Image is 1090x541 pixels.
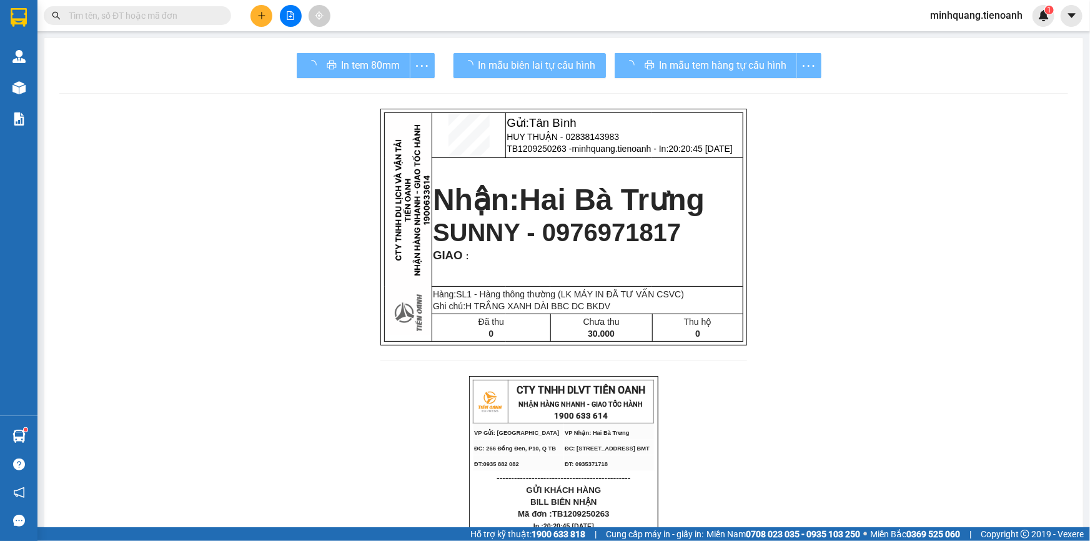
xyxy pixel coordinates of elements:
[433,249,463,262] span: GIAO
[1066,10,1078,21] span: caret-down
[478,57,596,73] span: In mẫu biên lai tự cấu hình
[433,301,610,311] span: Ghi chú:
[96,46,160,52] span: VP Nhận: Hai Bà Trưng
[453,53,606,78] button: In mẫu biên lai tự cấu hình
[470,527,585,541] span: Hỗ trợ kỹ thuật:
[606,527,703,541] span: Cung cấp máy in - giấy in:
[552,509,610,519] span: TB1209250263
[5,8,36,39] img: logo
[565,445,650,452] span: ĐC: [STREET_ADDRESS] BMT
[85,31,139,40] strong: 1900 633 614
[96,56,181,62] span: ĐC: [STREET_ADDRESS] BMT
[518,509,610,519] span: Mã đơn :
[47,7,176,19] span: CTY TNHH DLVT TIẾN OANH
[474,430,559,436] span: VP Gửi: [GEOGRAPHIC_DATA]
[24,428,27,432] sup: 1
[5,46,90,52] span: VP Gửi: [GEOGRAPHIC_DATA]
[5,67,50,73] span: ĐT:0935 882 082
[706,527,860,541] span: Miền Nam
[1061,5,1083,27] button: caret-down
[669,144,733,154] span: 20:20:45 [DATE]
[543,522,594,530] span: 20:20:45 [DATE]
[588,329,615,339] span: 30.000
[507,116,577,129] span: Gửi:
[96,67,139,73] span: ĐT: 0935371718
[474,461,519,467] span: ĐT:0935 882 082
[433,183,705,216] strong: Nhận:
[12,112,26,126] img: solution-icon
[5,57,87,63] span: ĐC: 266 Đồng Đen, P10, Q TB
[684,317,712,327] span: Thu hộ
[507,132,619,142] span: HUY THUẬN - 02838143983
[863,532,867,537] span: ⚪️
[57,89,132,99] span: GỬI KHÁCH HÀNG
[467,289,685,299] span: 1 - Hàng thông thường (LK MÁY IN ĐÃ TƯ VẤN CSVC)
[1045,6,1054,14] sup: 1
[507,144,733,154] span: TB1209250263 -
[519,183,705,216] span: Hai Bà Trưng
[870,527,960,541] span: Miền Bắc
[529,116,577,129] span: Tân Bình
[583,317,620,327] span: Chưa thu
[530,497,597,507] span: BILL BIÊN NHẬN
[1021,530,1029,539] span: copyright
[433,219,681,246] span: SUNNY - 0976971817
[12,81,26,94] img: warehouse-icon
[465,301,610,311] span: H TRẮNG XANH DÀI BBC DC BKDV
[519,400,643,409] strong: NHẬN HÀNG NHANH - GIAO TỐC HÀNH
[13,487,25,499] span: notification
[474,386,505,417] img: logo
[309,5,330,27] button: aim
[572,144,733,154] span: minhquang.tienoanh - In:
[554,411,608,420] strong: 1900 633 614
[595,527,597,541] span: |
[695,329,700,339] span: 0
[250,5,272,27] button: plus
[488,329,493,339] span: 0
[433,289,684,299] span: Hàng:SL
[463,60,478,70] span: loading
[27,77,161,87] span: ----------------------------------------------
[52,11,61,20] span: search
[906,529,960,539] strong: 0369 525 060
[12,50,26,63] img: warehouse-icon
[533,522,594,530] span: In :
[517,384,645,396] span: CTY TNHH DLVT TIẾN OANH
[532,529,585,539] strong: 1900 633 818
[565,430,629,436] span: VP Nhận: Hai Bà Trưng
[527,485,602,495] span: GỬI KHÁCH HÀNG
[969,527,971,541] span: |
[13,515,25,527] span: message
[69,9,216,22] input: Tìm tên, số ĐT hoặc mã đơn
[13,459,25,470] span: question-circle
[1038,10,1049,21] img: icon-new-feature
[463,251,469,261] span: :
[497,473,630,483] span: ----------------------------------------------
[49,21,174,29] strong: NHẬN HÀNG NHANH - GIAO TỐC HÀNH
[478,317,504,327] span: Đã thu
[257,11,266,20] span: plus
[565,461,608,467] span: ĐT: 0935371718
[286,11,295,20] span: file-add
[280,5,302,27] button: file-add
[474,445,556,452] span: ĐC: 266 Đồng Đen, P10, Q TB
[11,8,27,27] img: logo-vxr
[920,7,1033,23] span: minhquang.tienoanh
[12,430,26,443] img: warehouse-icon
[1047,6,1051,14] span: 1
[315,11,324,20] span: aim
[746,529,860,539] strong: 0708 023 035 - 0935 103 250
